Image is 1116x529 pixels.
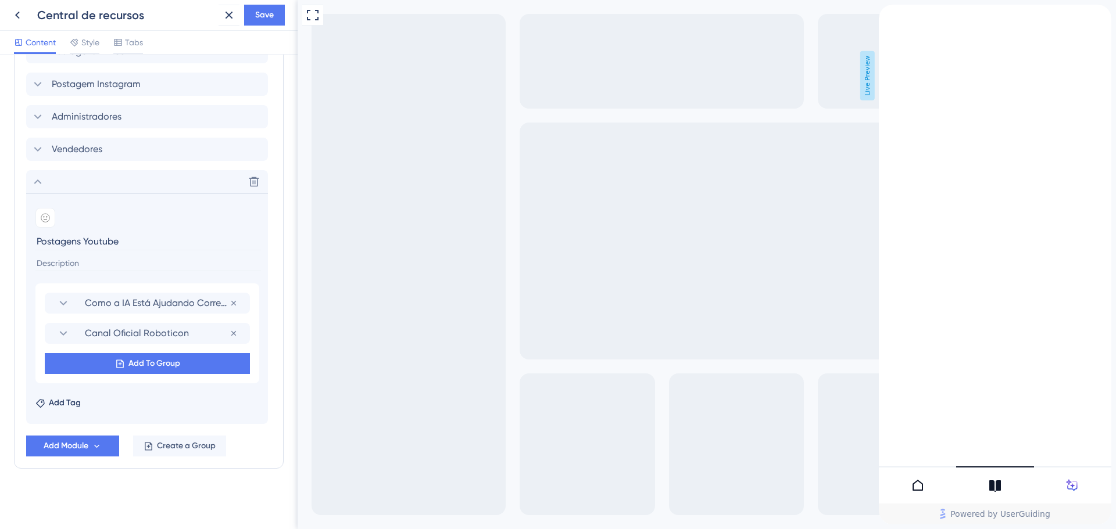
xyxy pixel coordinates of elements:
[128,357,180,370] span: Add To Group
[26,105,271,128] div: Administradores
[45,323,250,344] div: Canal Oficial Roboticon
[563,51,577,100] span: Live Preview
[125,35,143,49] span: Tabs
[52,77,141,91] span: Postagem Instagram
[16,3,33,20] img: launcher-image-alternative-text
[35,232,261,250] input: Header
[52,110,121,124] span: Administradores
[157,439,216,453] span: Create a Group
[37,7,214,23] div: Central de recursos
[44,439,88,453] span: Add Module
[244,5,285,26] button: Save
[35,255,261,271] input: Description
[133,436,226,456] button: Create a Group
[85,326,230,340] span: Canal Oficial Roboticon
[35,396,81,410] button: Add Tag
[45,353,250,374] button: Add To Group
[85,296,230,310] span: Como a IA Está Ajudando Corretores a Vender Mais com Follow-Up Inteligente | Palestra Conversão 10x
[71,502,171,516] span: Powered by UserGuiding
[49,396,81,410] span: Add Tag
[26,436,119,456] button: Add Module
[45,293,250,314] div: Como a IA Está Ajudando Corretores a Vender Mais com Follow-Up Inteligente | Palestra Conversão 10x
[255,8,274,22] span: Save
[52,142,102,156] span: Vendedores
[81,35,99,49] span: Style
[26,138,271,161] div: Vendedores
[26,35,56,49] span: Content
[42,10,52,14] div: 3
